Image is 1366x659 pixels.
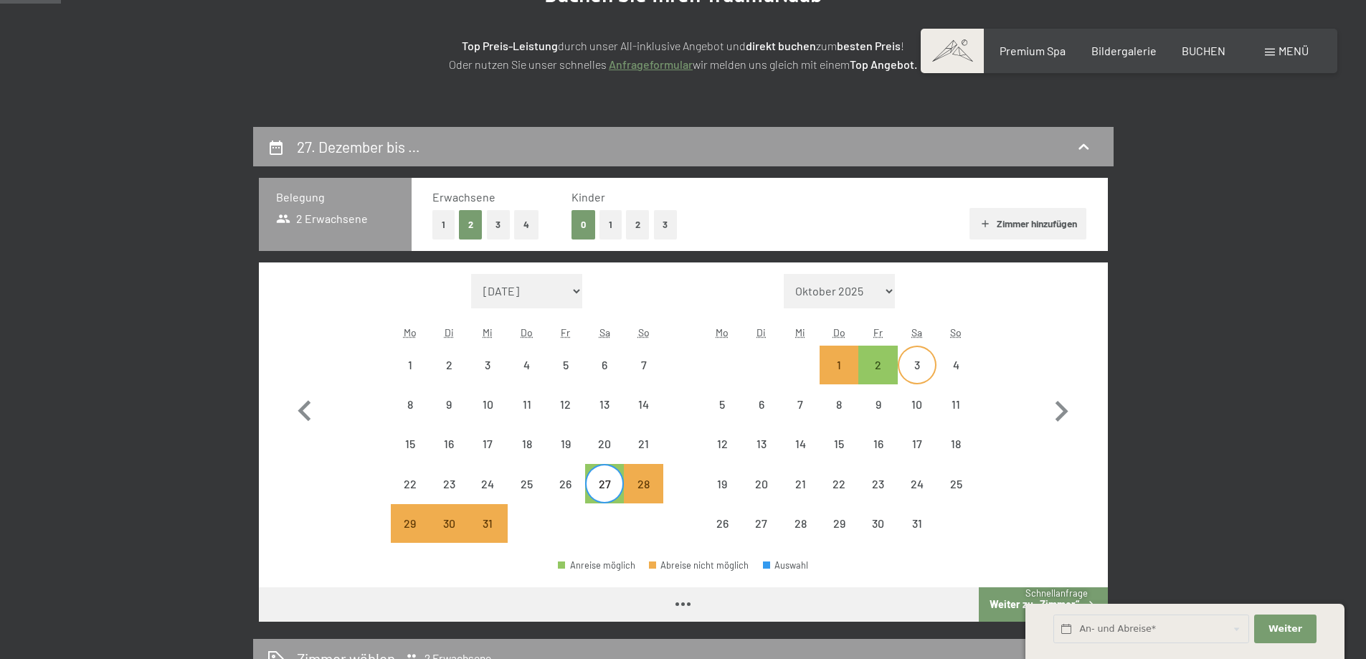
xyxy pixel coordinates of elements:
[938,478,974,514] div: 25
[391,504,430,543] div: Mon Dec 29 2025
[468,504,507,543] div: Wed Dec 31 2025
[392,518,428,554] div: 29
[742,504,781,543] div: Abreise nicht möglich
[391,425,430,463] div: Mon Dec 15 2025
[432,190,495,204] span: Erwachsene
[404,326,417,338] abbr: Montag
[430,504,468,543] div: Tue Dec 30 2025
[858,425,897,463] div: Fri Jan 16 2026
[969,208,1086,240] button: Zimmer hinzufügen
[898,464,936,503] div: Abreise nicht möglich
[898,504,936,543] div: Abreise nicht möglich
[483,326,493,338] abbr: Mittwoch
[599,326,610,338] abbr: Samstag
[820,425,858,463] div: Abreise nicht möglich
[1254,615,1316,644] button: Weiter
[514,210,539,240] button: 4
[858,504,897,543] div: Abreise nicht möglich
[468,385,507,424] div: Wed Dec 10 2025
[284,274,326,544] button: Vorheriger Monat
[430,385,468,424] div: Tue Dec 09 2025
[470,518,506,554] div: 31
[546,464,585,503] div: Fri Dec 26 2025
[850,57,917,71] strong: Top Angebot.
[625,438,661,474] div: 21
[781,464,820,503] div: Abreise nicht möglich
[587,438,622,474] div: 20
[587,399,622,435] div: 13
[624,385,663,424] div: Sun Dec 14 2025
[391,425,430,463] div: Abreise nicht möglich
[1025,587,1088,599] span: Schnellanfrage
[468,346,507,384] div: Wed Dec 03 2025
[391,385,430,424] div: Abreise nicht möglich
[820,385,858,424] div: Abreise nicht möglich
[585,425,624,463] div: Abreise nicht möglich
[821,359,857,395] div: 1
[430,346,468,384] div: Abreise nicht möglich
[858,346,897,384] div: Abreise möglich
[468,504,507,543] div: Abreise nicht möglich, da die Mindestaufenthaltsdauer nicht erfüllt wird
[508,385,546,424] div: Abreise nicht möglich
[1040,274,1082,544] button: Nächster Monat
[703,425,741,463] div: Abreise nicht möglich
[858,464,897,503] div: Abreise nicht möglich
[744,399,779,435] div: 6
[782,518,818,554] div: 28
[860,478,896,514] div: 23
[1268,622,1302,635] span: Weiter
[763,561,809,570] div: Auswahl
[1091,44,1157,57] a: Bildergalerie
[431,359,467,395] div: 2
[781,385,820,424] div: Abreise nicht möglich
[609,57,693,71] a: Anfrageformular
[858,425,897,463] div: Abreise nicht möglich
[585,346,624,384] div: Sat Dec 06 2025
[585,464,624,503] div: Sat Dec 27 2025
[508,385,546,424] div: Thu Dec 11 2025
[430,385,468,424] div: Abreise nicht möglich
[392,359,428,395] div: 1
[704,438,740,474] div: 12
[561,326,570,338] abbr: Freitag
[432,210,455,240] button: 1
[599,210,622,240] button: 1
[470,399,506,435] div: 10
[938,438,974,474] div: 18
[624,425,663,463] div: Sun Dec 21 2025
[898,346,936,384] div: Sat Jan 03 2026
[782,478,818,514] div: 21
[898,425,936,463] div: Abreise nicht möglich
[470,359,506,395] div: 3
[548,478,584,514] div: 26
[860,438,896,474] div: 16
[820,346,858,384] div: Abreise nicht möglich, da die Mindestaufenthaltsdauer nicht erfüllt wird
[391,464,430,503] div: Abreise nicht möglich
[585,346,624,384] div: Abreise nicht möglich
[558,561,635,570] div: Anreise möglich
[1000,44,1066,57] span: Premium Spa
[936,425,975,463] div: Sun Jan 18 2026
[325,37,1042,73] p: durch unser All-inklusive Angebot und zum ! Oder nutzen Sie unser schnelles wir melden uns gleich...
[858,385,897,424] div: Fri Jan 09 2026
[936,385,975,424] div: Abreise nicht möglich
[638,326,650,338] abbr: Sonntag
[860,399,896,435] div: 9
[546,346,585,384] div: Fri Dec 05 2025
[820,504,858,543] div: Abreise nicht möglich
[626,210,650,240] button: 2
[821,478,857,514] div: 22
[587,478,622,514] div: 27
[936,425,975,463] div: Abreise nicht möglich
[898,464,936,503] div: Sat Jan 24 2026
[873,326,883,338] abbr: Freitag
[858,385,897,424] div: Abreise nicht möglich
[624,425,663,463] div: Abreise nicht möglich
[1279,44,1309,57] span: Menü
[391,346,430,384] div: Abreise nicht möglich
[742,385,781,424] div: Tue Jan 06 2026
[704,478,740,514] div: 19
[391,385,430,424] div: Mon Dec 08 2025
[546,385,585,424] div: Fri Dec 12 2025
[297,138,420,156] h2: 27. Dezember bis …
